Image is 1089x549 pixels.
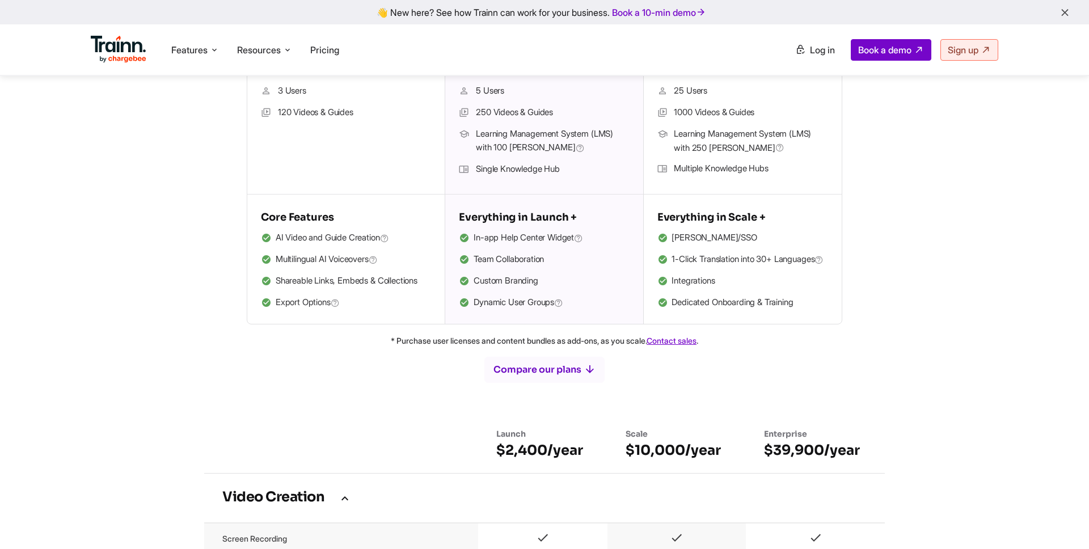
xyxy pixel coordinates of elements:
[851,39,931,61] a: Book a demo
[657,208,828,226] h5: Everything in Scale +
[657,295,828,310] li: Dedicated Onboarding & Training
[657,84,828,99] li: 25 Users
[261,208,431,226] h5: Core Features
[459,105,629,120] li: 250 Videos & Guides
[810,44,835,56] span: Log in
[276,295,340,310] span: Export Options
[626,441,728,459] h6: $10,000/year
[171,44,208,56] span: Features
[474,295,563,310] span: Dynamic User Groups
[7,7,1082,18] div: 👋 New here? See how Trainn can work for your business.
[310,44,339,56] a: Pricing
[459,162,629,177] li: Single Knowledge Hub
[764,429,807,439] span: Enterprise
[1032,495,1089,549] iframe: Chat Widget
[484,356,605,383] button: Compare our plans
[237,44,281,56] span: Resources
[261,274,431,289] li: Shareable Links, Embeds & Collections
[276,231,389,246] span: AI Video and Guide Creation
[459,208,629,226] h5: Everything in Launch +
[858,44,911,56] span: Book a demo
[496,429,526,439] span: Launch
[261,105,431,120] li: 120 Videos & Guides
[276,252,378,267] span: Multilingual AI Voiceovers
[610,5,708,20] a: Book a 10-min demo
[91,36,146,63] img: Trainn Logo
[657,162,828,176] li: Multiple Knowledge Hubs
[657,105,828,120] li: 1000 Videos & Guides
[626,429,648,439] span: Scale
[672,252,824,267] span: 1-Click Translation into 30+ Languages
[674,127,828,155] span: Learning Management System (LMS) with 250 [PERSON_NAME]
[788,40,842,60] a: Log in
[476,127,629,155] span: Learning Management System (LMS) with 100 [PERSON_NAME]
[459,252,629,267] li: Team Collaboration
[496,441,589,459] h6: $2,400/year
[647,336,697,345] a: Contact sales
[474,231,583,246] span: In-app Help Center Widget
[261,84,431,99] li: 3 Users
[459,274,629,289] li: Custom Branding
[459,84,629,99] li: 5 Users
[657,231,828,246] li: [PERSON_NAME]/SSO
[940,39,998,61] a: Sign up
[222,492,867,504] h3: Video Creation
[136,333,953,348] p: * Purchase user licenses and content bundles as add-ons, as you scale. .
[948,44,978,56] span: Sign up
[657,274,828,289] li: Integrations
[764,441,867,459] h6: $39,900/year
